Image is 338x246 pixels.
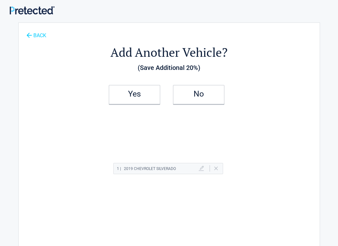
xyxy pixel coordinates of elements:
h3: (Save Additional 20%) [54,62,284,73]
span: 1 | [117,166,121,171]
h2: No [180,92,218,96]
img: Main Logo [10,6,55,14]
h2: Yes [116,92,153,96]
a: BACK [25,27,48,38]
a: Delete [214,166,218,170]
h2: Add Another Vehicle? [54,44,284,61]
h2: 2019 Chevrolet SILVERADO [117,165,176,173]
